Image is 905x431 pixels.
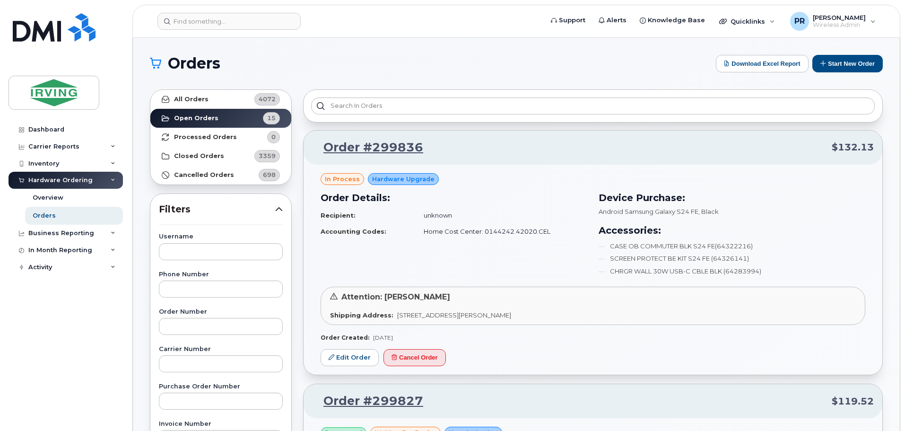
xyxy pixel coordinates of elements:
[698,208,719,215] span: , Black
[415,207,587,224] td: unknown
[159,272,283,278] label: Phone Number
[373,334,393,341] span: [DATE]
[599,208,698,215] span: Android Samsung Galaxy S24 FE
[397,311,511,319] span: [STREET_ADDRESS][PERSON_NAME]
[159,346,283,352] label: Carrier Number
[159,384,283,390] label: Purchase Order Number
[372,175,435,184] span: Hardware Upgrade
[259,151,276,160] span: 3359
[150,109,291,128] a: Open Orders15
[150,166,291,185] a: Cancelled Orders698
[341,292,450,301] span: Attention: [PERSON_NAME]
[159,309,283,315] label: Order Number
[325,175,360,184] span: in process
[168,56,220,70] span: Orders
[174,133,237,141] strong: Processed Orders
[312,393,423,410] a: Order #299827
[174,114,218,122] strong: Open Orders
[716,55,809,72] button: Download Excel Report
[150,147,291,166] a: Closed Orders3359
[174,96,209,103] strong: All Orders
[599,242,865,251] li: CASE OB COMMUTER BLK S24 FE(64322216)
[174,152,224,160] strong: Closed Orders
[599,267,865,276] li: CHRGR WALL 30W USB-C CBLE BLK (64283994)
[263,170,276,179] span: 698
[832,141,874,154] span: $132.13
[271,132,276,141] span: 0
[383,349,446,367] button: Cancel Order
[832,395,874,408] span: $119.52
[330,311,393,319] strong: Shipping Address:
[311,97,875,114] input: Search in orders
[150,90,291,109] a: All Orders4072
[599,191,865,205] h3: Device Purchase:
[259,95,276,104] span: 4072
[321,191,587,205] h3: Order Details:
[267,114,276,123] span: 15
[174,171,234,179] strong: Cancelled Orders
[159,202,275,216] span: Filters
[812,55,883,72] button: Start New Order
[321,228,386,235] strong: Accounting Codes:
[150,128,291,147] a: Processed Orders0
[599,254,865,263] li: SCREEN PROTECT BE KIT S24 FE (64326141)
[321,334,369,341] strong: Order Created:
[599,223,865,237] h3: Accessories:
[415,223,587,240] td: Home Cost Center: 0144242.42020.CEL
[321,349,379,367] a: Edit Order
[321,211,356,219] strong: Recipient:
[312,139,423,156] a: Order #299836
[159,234,283,240] label: Username
[159,421,283,427] label: Invoice Number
